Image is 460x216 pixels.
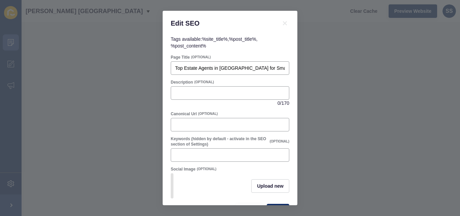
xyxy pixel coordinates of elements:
label: Social Image [171,166,195,172]
label: Page Title [171,55,190,60]
button: Upload new [251,179,289,193]
label: Keywords (hidden by default - activate in the SEO section of Settings) [171,136,268,147]
label: Canonical Url [171,111,197,117]
code: %post_content% [171,43,206,49]
span: Tags available: , , [171,36,258,49]
span: (OPTIONAL) [194,80,214,85]
span: / [280,100,282,106]
h1: Edit SEO [171,19,272,28]
span: (OPTIONAL) [191,55,210,60]
span: (OPTIONAL) [198,112,218,116]
code: %site_title% [202,36,228,42]
span: Upload new [257,183,284,189]
span: (OPTIONAL) [270,139,289,144]
span: (OPTIONAL) [197,167,216,172]
code: %post_title% [229,36,256,42]
label: Description [171,80,193,85]
span: 0 [277,100,280,106]
span: 170 [282,100,289,106]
